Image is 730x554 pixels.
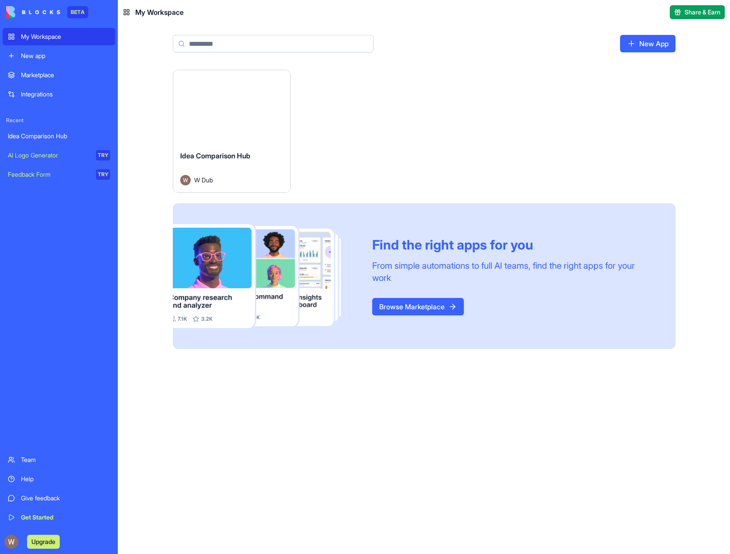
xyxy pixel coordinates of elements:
div: Marketplace [21,71,110,79]
a: Feedback FormTRY [3,166,115,183]
span: Recent [3,117,115,124]
div: New app [21,51,110,60]
div: AI Logo Generator [8,151,90,160]
a: Browse Marketplace [372,298,464,315]
a: Team [3,451,115,469]
div: Idea Comparison Hub [8,132,110,140]
a: Marketplace [3,66,115,84]
a: Give feedback [3,489,115,507]
div: TRY [96,150,110,161]
span: Share & Earn [685,8,720,17]
span: W Dub [194,175,213,185]
div: Find the right apps for you [372,237,655,253]
a: Help [3,470,115,488]
a: New app [3,47,115,65]
div: Feedback Form [8,170,90,179]
div: Give feedback [21,494,110,503]
a: BETA [6,6,88,18]
div: From simple automations to full AI teams, find the right apps for your work [372,260,655,284]
div: Team [21,455,110,464]
a: AI Logo GeneratorTRY [3,147,115,164]
div: TRY [96,169,110,180]
a: New App [620,35,675,52]
a: Idea Comparison HubAvatarW Dub [173,70,291,193]
a: Integrations [3,85,115,103]
a: My Workspace [3,28,115,45]
a: Upgrade [27,537,60,546]
span: My Workspace [135,7,184,17]
div: BETA [67,6,88,18]
a: Idea Comparison Hub [3,127,115,145]
button: Upgrade [27,535,60,549]
span: Idea Comparison Hub [180,151,250,160]
img: ACg8ocJ6kj_wgGJSYm9VtaC7o__rI_Dta_Rlduz_nnJixtpLo2JIaQ=s96-c [4,535,18,549]
img: logo [6,6,60,18]
button: Share & Earn [670,5,725,19]
div: Integrations [21,90,110,99]
div: Get Started [21,513,110,522]
img: Frame_181_egmpey.png [173,224,358,328]
a: Get Started [3,509,115,526]
img: Avatar [180,175,191,185]
div: My Workspace [21,32,110,41]
div: Help [21,475,110,483]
